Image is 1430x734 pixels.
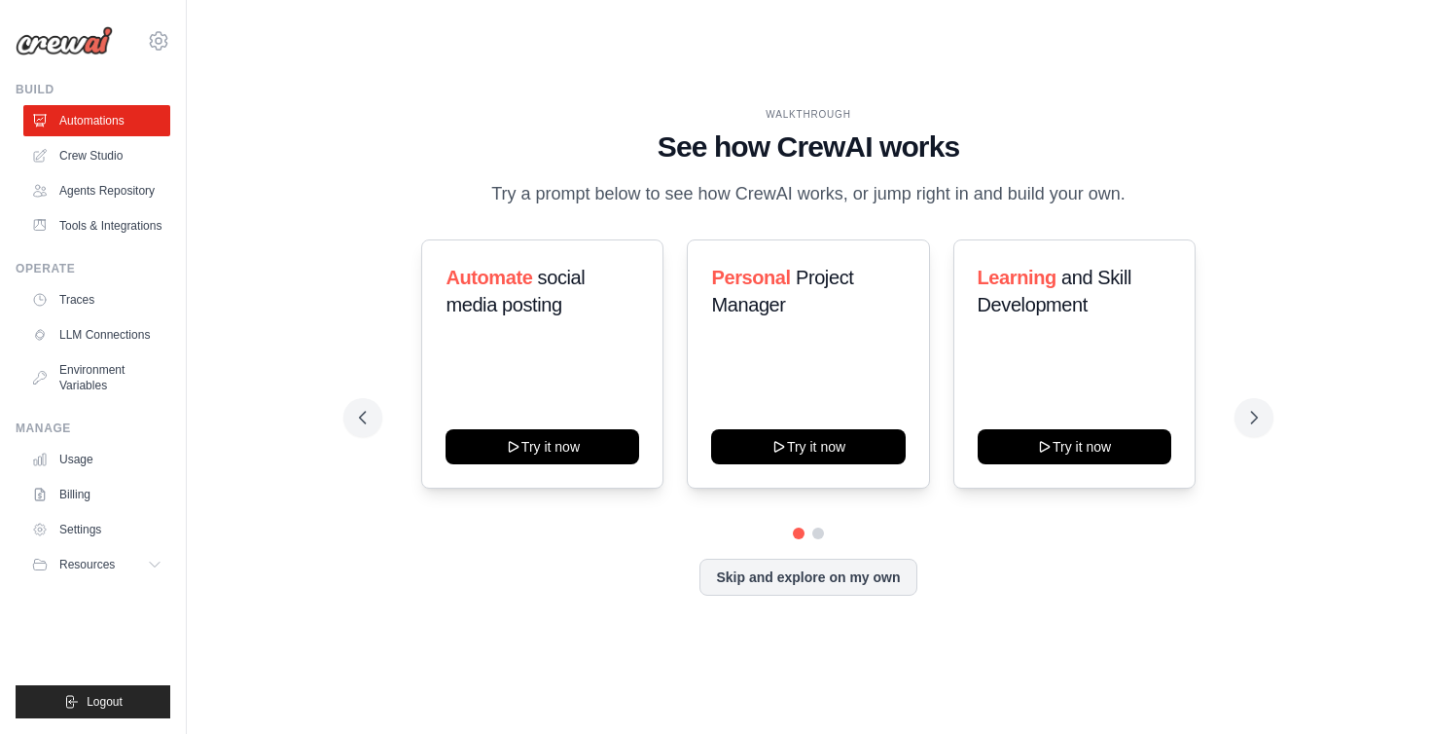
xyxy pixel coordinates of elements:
a: Tools & Integrations [23,210,170,241]
button: Logout [16,685,170,718]
div: Manage [16,421,170,436]
p: Try a prompt below to see how CrewAI works, or jump right in and build your own. [482,180,1135,208]
a: Traces [23,284,170,315]
span: Logout [87,694,123,710]
a: Billing [23,479,170,510]
button: Try it now [978,429,1171,464]
div: Build [16,82,170,97]
button: Skip and explore on my own [699,559,916,596]
button: Try it now [711,429,905,464]
a: Settings [23,514,170,545]
h1: See how CrewAI works [359,129,1257,165]
button: Resources [23,549,170,580]
a: Crew Studio [23,140,170,171]
span: Learning [978,267,1056,288]
span: Resources [59,557,115,572]
button: Try it now [446,429,639,464]
span: Personal [711,267,790,288]
img: Logo [16,26,113,55]
a: Automations [23,105,170,136]
a: Environment Variables [23,354,170,401]
a: Usage [23,444,170,475]
span: Automate [446,267,532,288]
a: LLM Connections [23,319,170,350]
div: Operate [16,261,170,276]
div: WALKTHROUGH [359,107,1257,122]
a: Agents Repository [23,175,170,206]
